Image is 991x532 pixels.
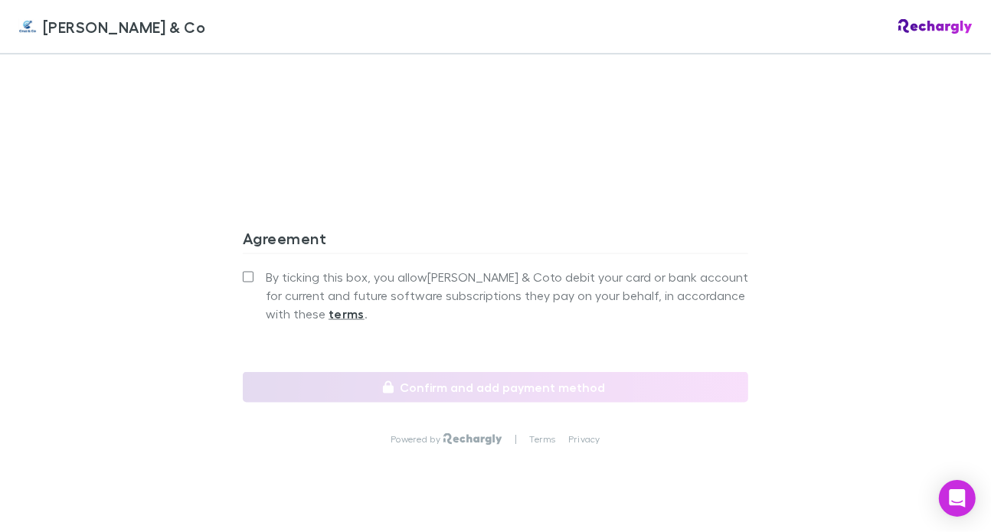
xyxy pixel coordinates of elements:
img: Cruz & Co's Logo [18,18,37,36]
button: Confirm and add payment method [243,372,748,403]
a: Privacy [568,433,600,446]
strong: terms [329,306,365,321]
img: Rechargly Logo [898,19,973,34]
p: | [515,433,517,446]
a: Terms [530,433,556,446]
h3: Agreement [243,229,748,253]
span: [PERSON_NAME] & Co [43,15,205,38]
p: Powered by [391,433,443,446]
div: Open Intercom Messenger [939,480,976,517]
span: By ticking this box, you allow [PERSON_NAME] & Co to debit your card or bank account for current ... [266,268,748,323]
img: Rechargly Logo [443,433,502,446]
